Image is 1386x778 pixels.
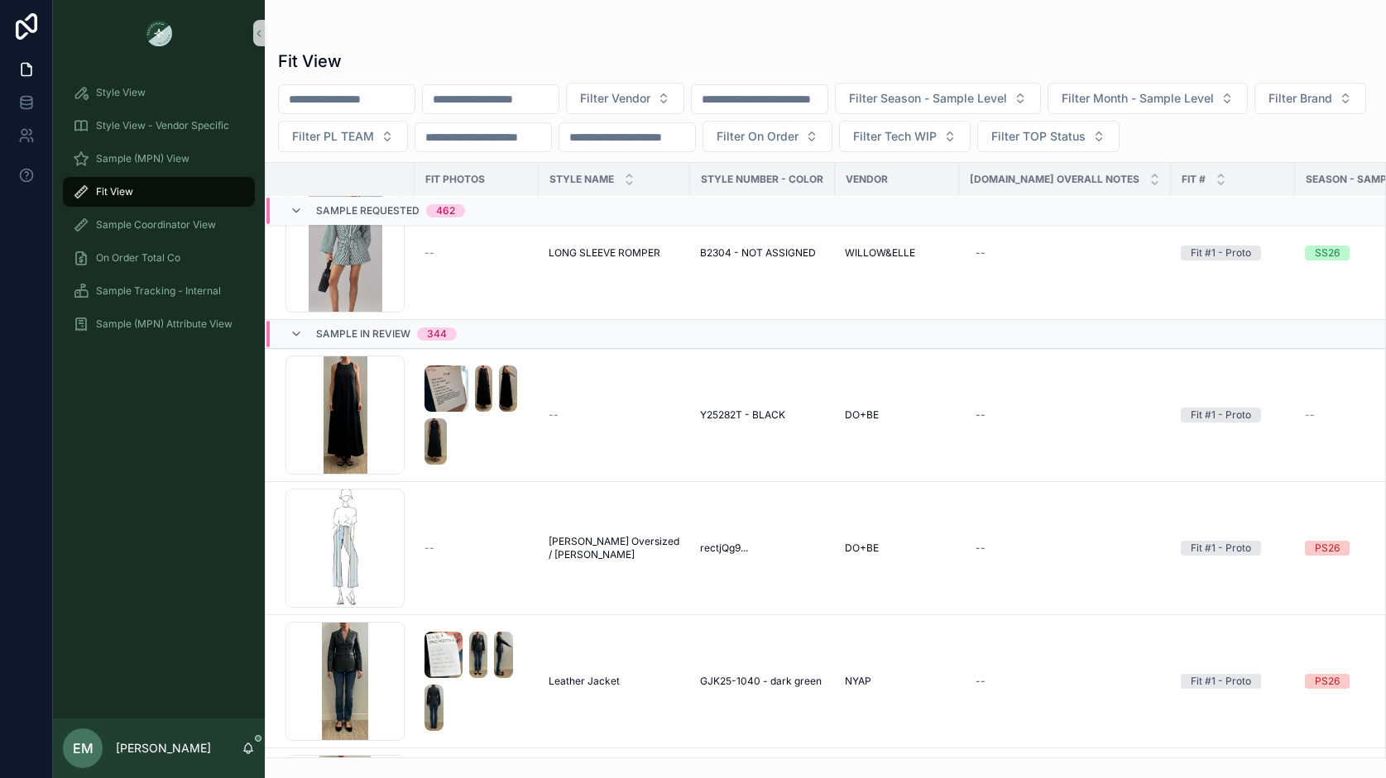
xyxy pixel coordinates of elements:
[1315,246,1340,260] div: SS26
[424,365,529,465] a: Screenshot-2025-08-28-at-2.47.03-PM.pngScreenshot-2025-08-28-at-2.47.06-PM.pngScreenshot-2025-08-...
[73,738,94,758] span: EM
[845,675,949,688] a: NYAP
[96,152,189,165] span: Sample (MPN) View
[700,675,822,688] span: GJK25-1040 - dark green
[475,365,492,412] img: Screenshot-2025-08-28-at-2.47.06-PM.png
[63,144,255,174] a: Sample (MPN) View
[278,121,408,152] button: Select Button
[700,542,748,555] span: rectjQg9...
[549,408,680,422] a: --
[845,542,949,555] a: DO+BE
[976,408,986,422] div: --
[63,78,255,107] a: Style View
[63,177,255,207] a: Fit View
[96,185,133,198] span: Fit View
[1182,173,1206,186] span: Fit #
[1191,541,1251,556] div: Fit #1 - Proto
[700,542,825,555] a: rectjQg9...
[96,317,233,331] span: Sample (MPN) Attribute View
[845,675,871,688] span: NYAP
[499,365,517,412] img: Screenshot-2025-08-28-at-2.47.08-PM.png
[845,408,879,422] span: DO+BE
[1254,83,1366,114] button: Select Button
[1315,674,1340,689] div: PS26
[976,542,986,555] div: --
[700,246,816,260] span: B2304 - NOT ASSIGNED
[700,675,825,688] a: GJK25-1040 - dark green
[977,121,1120,152] button: Select Button
[96,218,216,231] span: Sample Coordinator View
[969,535,1161,561] a: --
[436,204,455,217] div: 462
[427,327,447,341] div: 344
[969,240,1161,266] a: --
[316,327,410,341] span: Sample In Review
[424,365,468,412] img: Screenshot-2025-08-28-at-2.47.03-PM.png
[316,204,420,217] span: Sample Requested
[701,173,823,186] span: Style Number - Color
[1181,408,1285,422] a: Fit #1 - Proto
[845,542,879,555] span: DO+BE
[969,668,1161,694] a: --
[717,128,799,145] span: Filter On Order
[424,542,529,555] a: --
[700,408,785,422] span: Y25282T - BLACK
[96,251,180,265] span: On Order Total Co
[549,675,680,688] a: Leather Jacket
[1305,408,1315,422] span: --
[970,173,1139,186] span: [DOMAIN_NAME] Overall Notes
[976,246,986,260] div: --
[549,246,680,260] a: LONG SLEEVE ROMPER
[835,83,1041,114] button: Select Button
[1191,408,1251,422] div: Fit #1 - Proto
[96,86,146,99] span: Style View
[494,632,513,678] img: Screenshot-2025-08-29-at-8.53.05-AM.png
[424,246,434,260] span: --
[63,210,255,240] a: Sample Coordinator View
[549,408,559,422] span: --
[1181,541,1285,556] a: Fit #1 - Proto
[278,50,342,73] h1: Fit View
[63,111,255,141] a: Style View - Vendor Specific
[1048,83,1248,114] button: Select Button
[1191,674,1251,689] div: Fit #1 - Proto
[1181,246,1285,260] a: Fit #1 - Proto
[116,740,211,757] p: [PERSON_NAME]
[63,243,255,273] a: On Order Total Co
[424,632,463,678] img: Screenshot-2025-08-29-at-8.52.58-AM.png
[424,632,529,731] a: Screenshot-2025-08-29-at-8.52.58-AM.pngScreenshot-2025-08-29-at-8.53.01-AM.pngScreenshot-2025-08-...
[976,675,986,688] div: --
[1315,541,1340,556] div: PS26
[1181,674,1285,689] a: Fit #1 - Proto
[1269,90,1332,107] span: Filter Brand
[845,408,949,422] a: DO+BE
[424,542,434,555] span: --
[549,675,620,688] span: Leather Jacket
[700,246,825,260] a: B2304 - NOT ASSIGNED
[425,173,485,186] span: Fit Photos
[969,402,1161,428] a: --
[63,276,255,306] a: Sample Tracking - Internal
[53,66,265,360] div: scrollable content
[63,309,255,339] a: Sample (MPN) Attribute View
[991,128,1086,145] span: Filter TOP Status
[1062,90,1214,107] span: Filter Month - Sample Level
[96,284,221,298] span: Sample Tracking - Internal
[845,246,915,260] span: WILLOW&ELLE
[703,121,832,152] button: Select Button
[96,119,229,132] span: Style View - Vendor Specific
[549,535,680,561] a: [PERSON_NAME] Oversized / [PERSON_NAME]
[469,632,487,678] img: Screenshot-2025-08-29-at-8.53.01-AM.png
[1191,246,1251,260] div: Fit #1 - Proto
[845,246,949,260] a: WILLOW&ELLE
[839,121,971,152] button: Select Button
[292,128,374,145] span: Filter PL TEAM
[853,128,937,145] span: Filter Tech WIP
[849,90,1007,107] span: Filter Season - Sample Level
[146,20,172,46] img: App logo
[424,246,529,260] a: --
[549,246,660,260] span: LONG SLEEVE ROMPER
[580,90,650,107] span: Filter Vendor
[700,408,825,422] a: Y25282T - BLACK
